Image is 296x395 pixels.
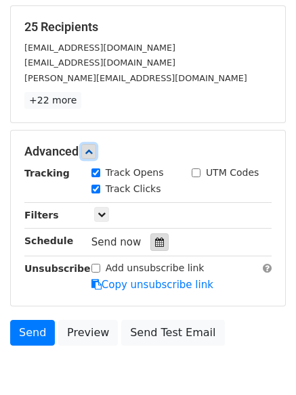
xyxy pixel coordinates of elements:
[24,20,272,34] h5: 25 Recipients
[24,235,73,246] strong: Schedule
[91,236,142,248] span: Send now
[106,182,161,196] label: Track Clicks
[24,210,59,220] strong: Filters
[24,92,81,109] a: +22 more
[91,279,213,291] a: Copy unsubscribe link
[121,320,224,346] a: Send Test Email
[10,320,55,346] a: Send
[24,73,247,83] small: [PERSON_NAME][EMAIL_ADDRESS][DOMAIN_NAME]
[106,166,164,180] label: Track Opens
[24,144,272,159] h5: Advanced
[228,330,296,395] iframe: Chat Widget
[24,57,175,68] small: [EMAIL_ADDRESS][DOMAIN_NAME]
[24,263,91,274] strong: Unsubscribe
[106,261,205,275] label: Add unsubscribe link
[24,43,175,53] small: [EMAIL_ADDRESS][DOMAIN_NAME]
[58,320,118,346] a: Preview
[206,166,259,180] label: UTM Codes
[24,168,70,179] strong: Tracking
